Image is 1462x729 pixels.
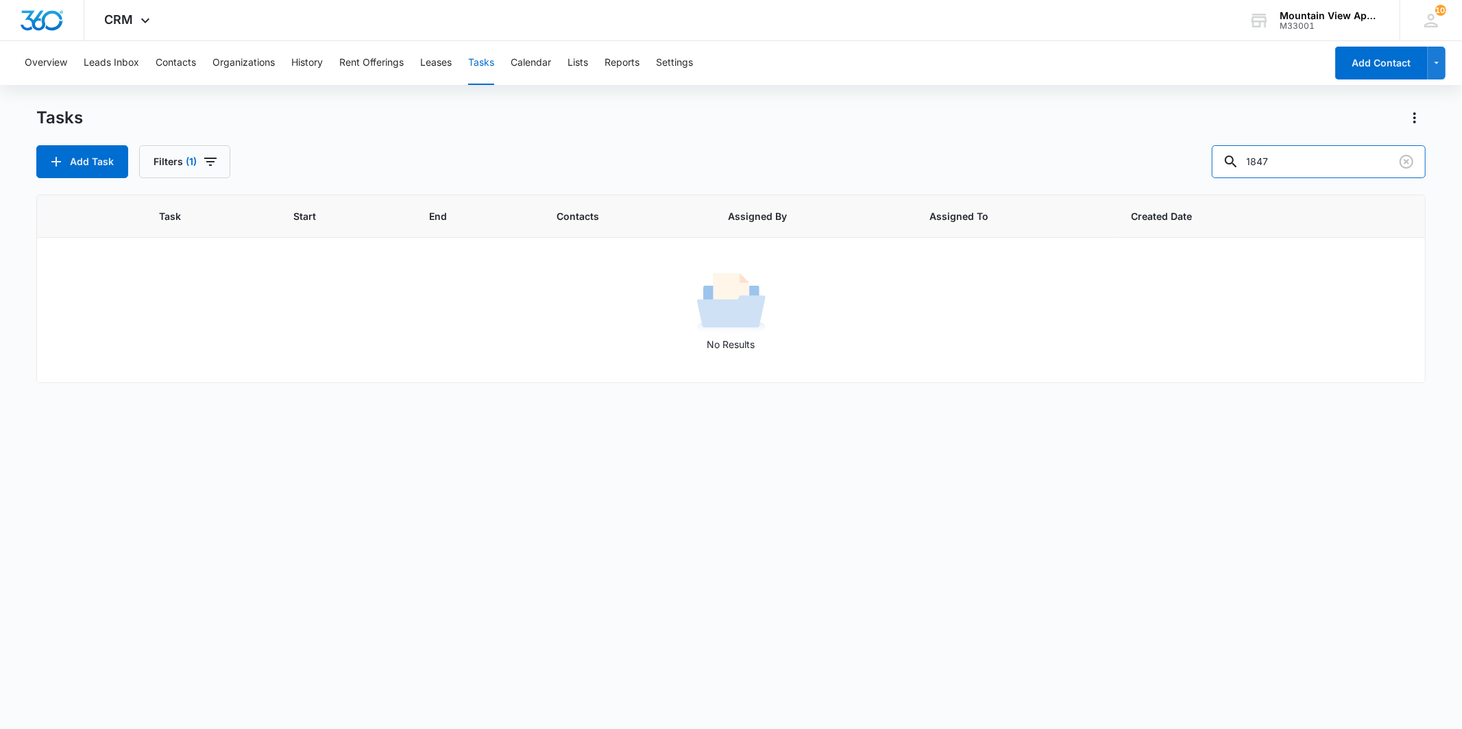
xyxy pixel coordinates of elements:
div: account id [1280,21,1380,31]
button: Lists [568,41,588,85]
img: No Results [697,269,766,337]
span: (1) [186,157,197,166]
span: Assigned By [729,209,877,223]
button: Clear [1396,151,1417,173]
button: Tasks [468,41,494,85]
button: Contacts [156,41,196,85]
button: Add Contact [1335,47,1428,79]
span: End [429,209,504,223]
p: No Results [38,337,1424,351]
button: Overview [25,41,67,85]
button: Settings [656,41,693,85]
span: 103 [1435,5,1446,16]
span: Contacts [557,209,676,223]
button: Add Task [36,145,128,178]
h1: Tasks [36,108,83,128]
button: Rent Offerings [339,41,404,85]
div: account name [1280,10,1380,21]
button: Calendar [511,41,551,85]
span: Assigned To [929,209,1078,223]
button: History [291,41,323,85]
span: Task [159,209,241,223]
button: Reports [605,41,639,85]
button: Filters(1) [139,145,230,178]
button: Organizations [212,41,275,85]
button: Leases [420,41,452,85]
div: notifications count [1435,5,1446,16]
span: Start [293,209,376,223]
button: Leads Inbox [84,41,139,85]
span: CRM [105,12,134,27]
button: Actions [1404,107,1426,129]
input: Search Tasks [1212,145,1426,178]
span: Created Date [1131,209,1283,223]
